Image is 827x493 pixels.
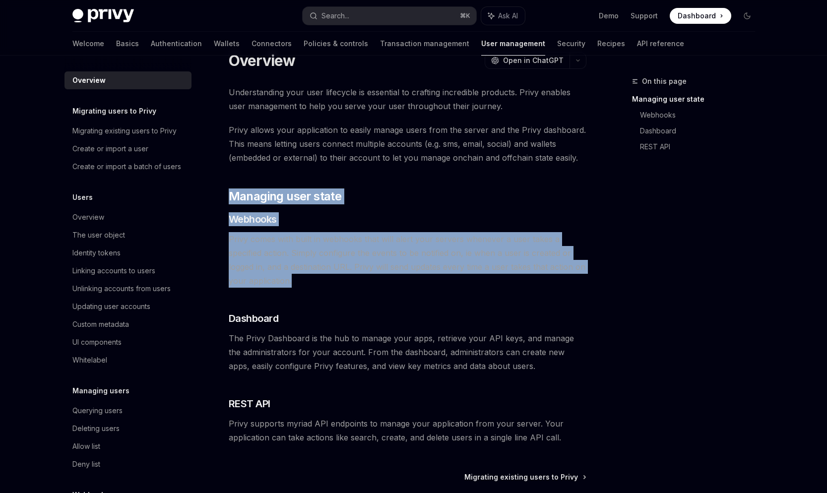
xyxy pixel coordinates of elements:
[642,75,687,87] span: On this page
[229,85,586,113] span: Understanding your user lifecycle is essential to crafting incredible products. Privy enables use...
[678,11,716,21] span: Dashboard
[597,32,625,56] a: Recipes
[72,143,148,155] div: Create or import a user
[64,280,191,298] a: Unlinking accounts from users
[380,32,469,56] a: Transaction management
[503,56,564,65] span: Open in ChatGPT
[72,74,106,86] div: Overview
[64,333,191,351] a: UI components
[72,336,122,348] div: UI components
[72,354,107,366] div: Whitelabel
[229,123,586,165] span: Privy allows your application to easily manage users from the server and the Privy dashboard. Thi...
[72,229,125,241] div: The user object
[464,472,585,482] a: Migrating existing users to Privy
[72,318,129,330] div: Custom metadata
[72,301,150,312] div: Updating user accounts
[640,107,763,123] a: Webhooks
[116,32,139,56] a: Basics
[64,315,191,333] a: Custom metadata
[64,226,191,244] a: The user object
[72,247,121,259] div: Identity tokens
[464,472,578,482] span: Migrating existing users to Privy
[229,188,342,204] span: Managing user state
[640,139,763,155] a: REST API
[640,123,763,139] a: Dashboard
[72,423,120,434] div: Deleting users
[631,11,658,21] a: Support
[481,32,545,56] a: User management
[64,455,191,473] a: Deny list
[481,7,525,25] button: Ask AI
[72,211,104,223] div: Overview
[64,140,191,158] a: Create or import a user
[321,10,349,22] div: Search...
[229,397,270,411] span: REST API
[229,232,586,288] span: Privy comes with built in webhooks that will alert your servers whenever a user takes a specified...
[229,331,586,373] span: The Privy Dashboard is the hub to manage your apps, retrieve your API keys, and manage the admini...
[229,52,296,69] h1: Overview
[72,440,100,452] div: Allow list
[670,8,731,24] a: Dashboard
[252,32,292,56] a: Connectors
[460,12,470,20] span: ⌘ K
[64,420,191,437] a: Deleting users
[72,405,123,417] div: Querying users
[304,32,368,56] a: Policies & controls
[64,208,191,226] a: Overview
[64,262,191,280] a: Linking accounts to users
[739,8,755,24] button: Toggle dark mode
[72,385,129,397] h5: Managing users
[151,32,202,56] a: Authentication
[72,32,104,56] a: Welcome
[64,298,191,315] a: Updating user accounts
[557,32,585,56] a: Security
[64,122,191,140] a: Migrating existing users to Privy
[485,52,570,69] button: Open in ChatGPT
[72,458,100,470] div: Deny list
[64,437,191,455] a: Allow list
[72,105,156,117] h5: Migrating users to Privy
[64,244,191,262] a: Identity tokens
[72,9,134,23] img: dark logo
[64,402,191,420] a: Querying users
[214,32,240,56] a: Wallets
[72,125,177,137] div: Migrating existing users to Privy
[72,161,181,173] div: Create or import a batch of users
[72,265,155,277] div: Linking accounts to users
[72,283,171,295] div: Unlinking accounts from users
[229,417,586,444] span: Privy supports myriad API endpoints to manage your application from your server. Your application...
[498,11,518,21] span: Ask AI
[632,91,763,107] a: Managing user state
[64,158,191,176] a: Create or import a batch of users
[72,191,93,203] h5: Users
[64,351,191,369] a: Whitelabel
[229,212,277,226] span: Webhooks
[64,71,191,89] a: Overview
[637,32,684,56] a: API reference
[303,7,476,25] button: Search...⌘K
[229,311,279,325] span: Dashboard
[599,11,619,21] a: Demo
